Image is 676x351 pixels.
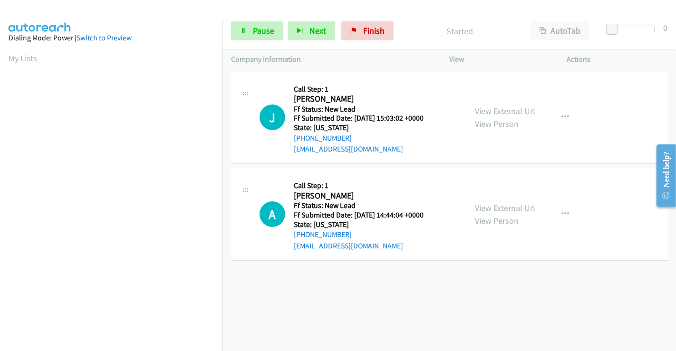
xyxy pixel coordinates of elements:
span: Finish [363,25,385,36]
a: View External Url [475,105,535,116]
p: Company Information [231,54,432,65]
a: Finish [341,21,394,40]
h1: J [260,104,285,130]
h5: State: [US_STATE] [294,220,435,229]
div: The call is yet to be attempted [260,201,285,227]
a: View Person [475,215,519,226]
iframe: Resource Center [649,138,676,213]
a: [PHONE_NUMBER] [294,133,352,142]
a: Pause [231,21,283,40]
a: My Lists [9,53,37,64]
h5: Ff Status: New Lead [294,201,435,210]
p: Started [406,25,513,38]
a: [PHONE_NUMBER] [294,230,352,239]
div: Dialing Mode: Power | [9,32,214,44]
span: Next [309,25,326,36]
div: Delay between calls (in seconds) [611,26,655,33]
h5: State: [US_STATE] [294,123,435,133]
h5: Ff Submitted Date: [DATE] 15:03:02 +0000 [294,114,435,123]
p: Actions [567,54,668,65]
p: View [449,54,550,65]
h5: Call Step: 1 [294,85,435,94]
h2: [PERSON_NAME] [294,190,435,201]
a: Switch to Preview [77,33,132,42]
h2: [PERSON_NAME] [294,94,435,104]
h1: A [260,201,285,227]
a: [EMAIL_ADDRESS][DOMAIN_NAME] [294,144,403,153]
button: Next [288,21,335,40]
h5: Ff Submitted Date: [DATE] 14:44:04 +0000 [294,210,435,220]
h5: Ff Status: New Lead [294,104,435,114]
div: 0 [663,21,667,34]
div: The call is yet to be attempted [260,104,285,130]
button: AutoTab [531,21,589,40]
a: View Person [475,118,519,129]
a: View External Url [475,202,535,213]
h5: Call Step: 1 [294,181,435,190]
a: [EMAIL_ADDRESS][DOMAIN_NAME] [294,241,403,250]
span: Pause [253,25,274,36]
